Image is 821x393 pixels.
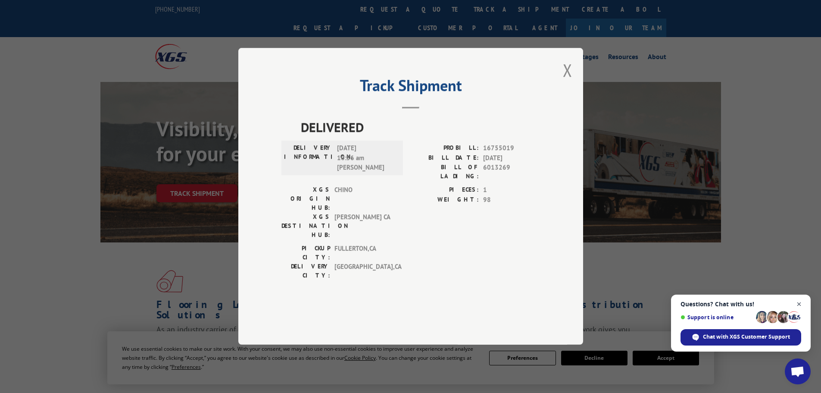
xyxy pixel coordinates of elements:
[334,244,393,262] span: FULLERTON , CA
[411,185,479,195] label: PIECES:
[337,144,395,173] span: [DATE] 10:56 am [PERSON_NAME]
[681,329,801,346] div: Chat with XGS Customer Support
[284,144,333,173] label: DELIVERY INFORMATION:
[411,163,479,181] label: BILL OF LADING:
[301,118,540,137] span: DELIVERED
[794,299,805,310] span: Close chat
[411,153,479,163] label: BILL DATE:
[483,144,540,154] span: 16755019
[703,333,790,341] span: Chat with XGS Customer Support
[334,262,393,280] span: [GEOGRAPHIC_DATA] , CA
[281,79,540,96] h2: Track Shipment
[411,144,479,154] label: PROBILL:
[681,301,801,308] span: Questions? Chat with us!
[281,262,330,280] label: DELIVERY CITY:
[281,185,330,213] label: XGS ORIGIN HUB:
[281,213,330,240] label: XGS DESTINATION HUB:
[483,185,540,195] span: 1
[681,314,753,321] span: Support is online
[281,244,330,262] label: PICKUP CITY:
[483,153,540,163] span: [DATE]
[334,213,393,240] span: [PERSON_NAME] CA
[785,358,811,384] div: Open chat
[483,163,540,181] span: 6013269
[483,195,540,205] span: 98
[563,59,572,82] button: Close modal
[334,185,393,213] span: CHINO
[411,195,479,205] label: WEIGHT:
